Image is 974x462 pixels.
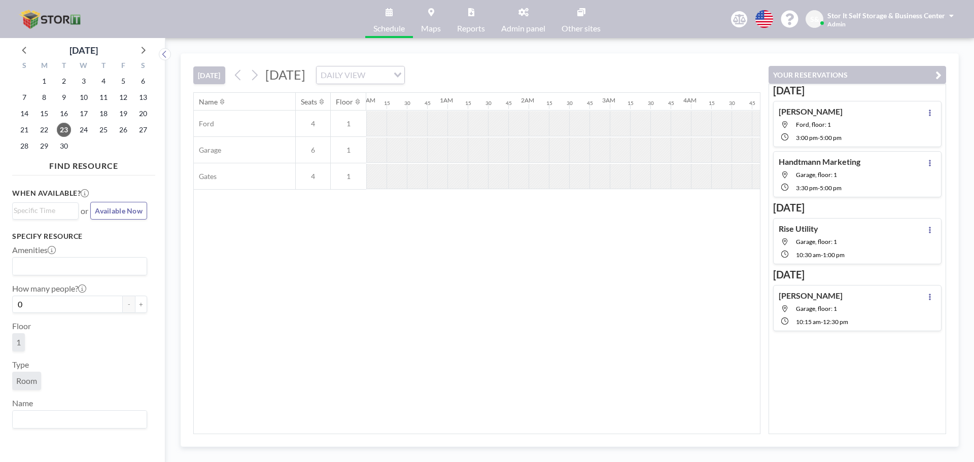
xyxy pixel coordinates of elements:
div: 30 [404,100,410,106]
span: or [81,206,88,216]
button: - [123,296,135,313]
span: 1 [331,119,366,128]
div: Search for option [317,66,404,84]
span: Wednesday, September 3, 2025 [77,74,91,88]
div: 3AM [602,96,615,104]
div: 30 [729,100,735,106]
h4: [PERSON_NAME] [779,106,843,117]
span: - [821,318,823,326]
span: Saturday, September 6, 2025 [136,74,150,88]
span: Friday, September 12, 2025 [116,90,130,104]
span: 3:00 PM [796,134,818,141]
button: [DATE] [193,66,225,84]
span: Stor It Self Storage & Business Center [827,11,945,20]
span: Wednesday, September 10, 2025 [77,90,91,104]
div: Seats [301,97,317,106]
div: 4AM [683,96,697,104]
span: Monday, September 1, 2025 [37,74,51,88]
h3: [DATE] [773,268,942,281]
span: Tuesday, September 30, 2025 [57,139,71,153]
label: Amenities [12,245,56,255]
span: Friday, September 5, 2025 [116,74,130,88]
div: 45 [506,100,512,106]
span: Thursday, September 11, 2025 [96,90,111,104]
span: 6 [296,146,330,155]
span: Sunday, September 28, 2025 [17,139,31,153]
span: Ford, floor: 1 [796,121,831,128]
span: Sunday, September 14, 2025 [17,106,31,121]
input: Search for option [14,413,141,426]
div: S [133,60,153,73]
span: Thursday, September 4, 2025 [96,74,111,88]
h4: FIND RESOURCE [12,157,155,171]
label: Type [12,360,29,370]
div: 45 [749,100,755,106]
span: 1 [16,337,21,347]
div: 30 [485,100,492,106]
span: Friday, September 19, 2025 [116,106,130,121]
span: 1 [331,172,366,181]
span: Saturday, September 27, 2025 [136,123,150,137]
span: Gates [194,172,217,181]
span: 4 [296,119,330,128]
span: 5:00 PM [820,184,842,192]
span: 1:00 PM [823,251,845,259]
div: T [54,60,74,73]
div: T [93,60,113,73]
span: Other sites [562,24,601,32]
span: Available Now [95,206,143,215]
button: Available Now [90,202,147,220]
span: Sunday, September 21, 2025 [17,123,31,137]
span: Tuesday, September 16, 2025 [57,106,71,121]
h3: [DATE] [773,201,942,214]
span: - [821,251,823,259]
span: DAILY VIEW [319,68,367,82]
div: Floor [336,97,353,106]
div: 30 [648,100,654,106]
div: 45 [587,100,593,106]
span: Admin panel [501,24,545,32]
span: Monday, September 22, 2025 [37,123,51,137]
div: 45 [668,100,674,106]
span: Tuesday, September 2, 2025 [57,74,71,88]
input: Search for option [14,205,73,216]
span: Monday, September 15, 2025 [37,106,51,121]
span: 5:00 PM [820,134,842,141]
span: Wednesday, September 17, 2025 [77,106,91,121]
label: How many people? [12,283,86,294]
span: - [818,184,820,192]
div: Name [199,97,218,106]
span: Garage, floor: 1 [796,305,837,312]
div: 15 [465,100,471,106]
span: - [818,134,820,141]
label: Floor [12,321,31,331]
span: Sunday, September 7, 2025 [17,90,31,104]
div: 15 [628,100,634,106]
button: YOUR RESERVATIONS [769,66,946,84]
h3: Specify resource [12,232,147,241]
div: F [113,60,133,73]
span: Thursday, September 25, 2025 [96,123,111,137]
div: 15 [709,100,715,106]
div: 12AM [359,96,375,104]
div: 45 [425,100,431,106]
div: 2AM [521,96,534,104]
div: 15 [546,100,552,106]
span: Reports [457,24,485,32]
span: 3:30 PM [796,184,818,192]
span: 10:30 AM [796,251,821,259]
span: Room [16,376,37,386]
span: Tuesday, September 23, 2025 [57,123,71,137]
span: Admin [827,20,846,28]
h3: [DATE] [773,84,942,97]
span: Thursday, September 18, 2025 [96,106,111,121]
span: Garage, floor: 1 [796,238,837,245]
span: 4 [296,172,330,181]
span: 10:15 AM [796,318,821,326]
div: 15 [384,100,390,106]
h4: [PERSON_NAME] [779,291,843,301]
span: Tuesday, September 9, 2025 [57,90,71,104]
div: S [15,60,34,73]
div: Search for option [13,411,147,428]
span: 12:30 PM [823,318,848,326]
